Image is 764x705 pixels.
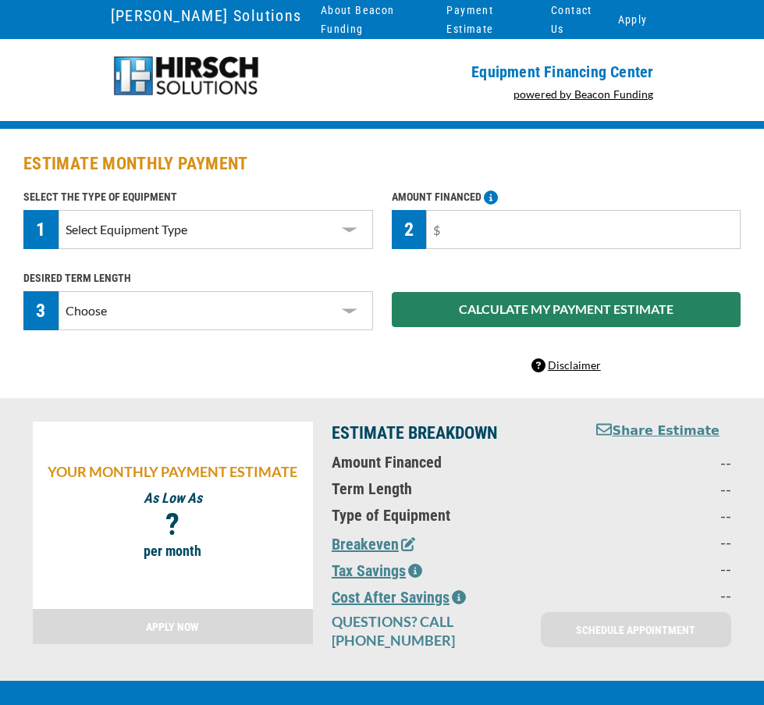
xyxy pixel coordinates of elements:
[392,62,654,81] p: Equipment Financing Center
[23,187,373,206] p: SELECT THE TYPE OF EQUIPMENT
[576,586,731,604] p: --
[41,489,305,507] p: As Low As
[332,559,422,582] button: Tax Savings
[531,358,601,372] a: Disclaimer
[23,210,59,249] div: 1
[576,532,731,551] p: --
[332,479,557,498] p: Term Length
[392,210,427,249] div: 2
[541,612,731,647] a: SCHEDULE APPOINTMENT
[332,586,466,609] button: Cost After Savings
[332,422,557,445] p: ESTIMATE BREAKDOWN
[332,532,415,556] button: Breakeven
[392,187,741,206] p: AMOUNT FINANCED
[576,506,731,525] p: --
[41,542,305,561] p: per month
[41,515,305,534] p: ?
[23,152,741,176] h2: ESTIMATE MONTHLY PAYMENT
[33,609,313,644] a: APPLY NOW
[23,269,373,287] p: DESIRED TERM LENGTH
[596,422,720,441] button: Share Estimate
[332,612,522,650] p: QUESTIONS? CALL [PHONE_NUMBER]
[41,462,305,481] p: YOUR MONTHLY PAYMENT ESTIMATE
[111,55,261,98] img: Hirsch-logo-55px.png
[111,2,302,29] a: [PERSON_NAME] Solutions
[23,291,59,330] div: 3
[426,210,741,249] input: $
[576,559,731,578] p: --
[332,506,557,525] p: Type of Equipment
[576,453,731,472] p: --
[576,479,731,498] p: --
[513,87,654,101] a: powered by Beacon Funding
[332,453,557,472] p: Amount Financed
[392,292,741,327] button: CALCULATE MY PAYMENT ESTIMATE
